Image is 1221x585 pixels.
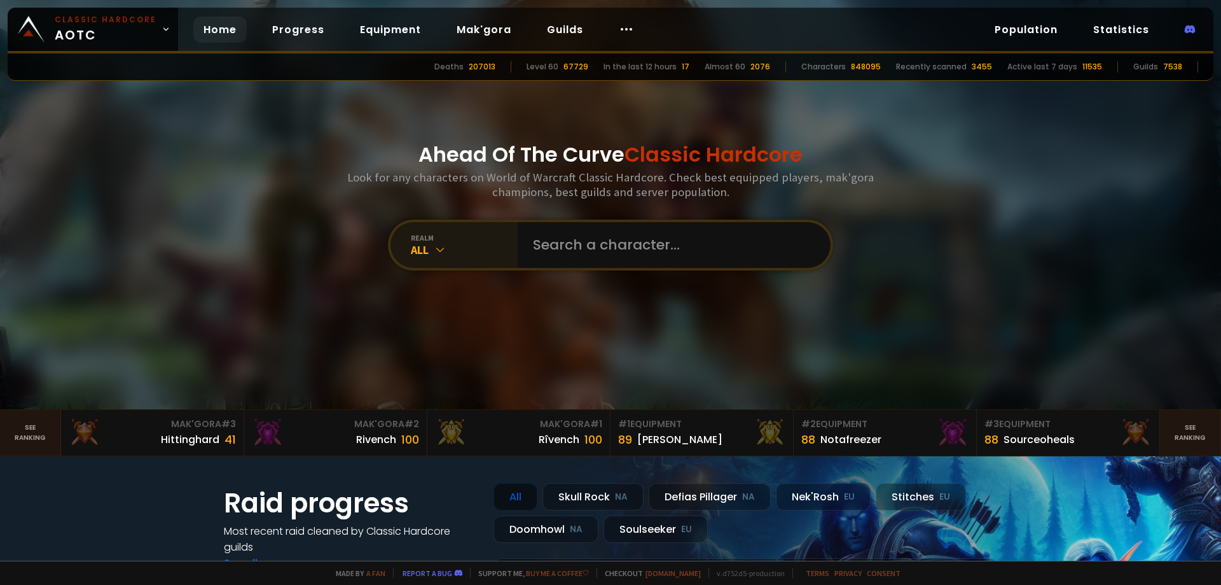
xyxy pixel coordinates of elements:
[801,418,816,430] span: # 2
[876,483,966,511] div: Stitches
[224,431,236,448] div: 41
[801,418,969,431] div: Equipment
[224,556,307,570] a: See all progress
[604,516,708,543] div: Soulseeker
[794,410,977,456] a: #2Equipment88Notafreezer
[604,61,677,73] div: In the last 12 hours
[1160,410,1221,456] a: Seeranking
[193,17,247,43] a: Home
[618,431,632,448] div: 89
[896,61,967,73] div: Recently scanned
[411,233,518,243] div: realm
[403,568,452,578] a: Report a bug
[366,568,385,578] a: a fan
[161,432,219,448] div: Hittinghard
[527,61,558,73] div: Level 60
[493,516,598,543] div: Doomhowl
[55,14,156,25] small: Classic Hardcore
[1133,61,1158,73] div: Guilds
[645,568,701,578] a: [DOMAIN_NAME]
[844,491,855,504] small: EU
[224,483,478,523] h1: Raid progress
[681,523,692,536] small: EU
[834,568,862,578] a: Privacy
[750,61,770,73] div: 2076
[624,140,803,169] span: Classic Hardcore
[820,432,881,448] div: Notafreezer
[682,61,689,73] div: 17
[350,17,431,43] a: Equipment
[224,523,478,555] h4: Most recent raid cleaned by Classic Hardcore guilds
[539,432,579,448] div: Rîvench
[1163,61,1182,73] div: 7538
[418,139,803,170] h1: Ahead Of The Curve
[401,431,419,448] div: 100
[563,61,588,73] div: 67729
[801,431,815,448] div: 88
[597,568,701,578] span: Checkout
[984,17,1068,43] a: Population
[939,491,950,504] small: EU
[470,568,589,578] span: Support me,
[776,483,871,511] div: Nek'Rosh
[867,568,900,578] a: Consent
[972,61,992,73] div: 3455
[590,418,602,430] span: # 1
[537,17,593,43] a: Guilds
[356,432,396,448] div: Rivench
[435,418,602,431] div: Mak'Gora
[705,61,745,73] div: Almost 60
[806,568,829,578] a: Terms
[542,483,644,511] div: Skull Rock
[446,17,521,43] a: Mak'gora
[411,243,518,257] div: All
[615,491,628,504] small: NA
[221,418,236,430] span: # 3
[618,418,785,431] div: Equipment
[584,431,602,448] div: 100
[434,61,464,73] div: Deaths
[1082,61,1102,73] div: 11535
[1007,61,1077,73] div: Active last 7 days
[55,14,156,45] span: AOTC
[427,410,610,456] a: Mak'Gora#1Rîvench100
[525,222,815,268] input: Search a character...
[1083,17,1159,43] a: Statistics
[649,483,771,511] div: Defias Pillager
[1004,432,1075,448] div: Sourceoheals
[851,61,881,73] div: 848095
[252,418,419,431] div: Mak'Gora
[618,418,630,430] span: # 1
[469,61,495,73] div: 207013
[69,418,236,431] div: Mak'Gora
[984,431,998,448] div: 88
[610,410,794,456] a: #1Equipment89[PERSON_NAME]
[570,523,583,536] small: NA
[262,17,335,43] a: Progress
[244,410,427,456] a: Mak'Gora#2Rivench100
[8,8,178,51] a: Classic HardcoreAOTC
[637,432,722,448] div: [PERSON_NAME]
[61,410,244,456] a: Mak'Gora#3Hittinghard41
[708,568,785,578] span: v. d752d5 - production
[404,418,419,430] span: # 2
[328,568,385,578] span: Made by
[526,568,589,578] a: Buy me a coffee
[742,491,755,504] small: NA
[984,418,1152,431] div: Equipment
[984,418,999,430] span: # 3
[493,483,537,511] div: All
[977,410,1160,456] a: #3Equipment88Sourceoheals
[801,61,846,73] div: Characters
[342,170,879,199] h3: Look for any characters on World of Warcraft Classic Hardcore. Check best equipped players, mak'g...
